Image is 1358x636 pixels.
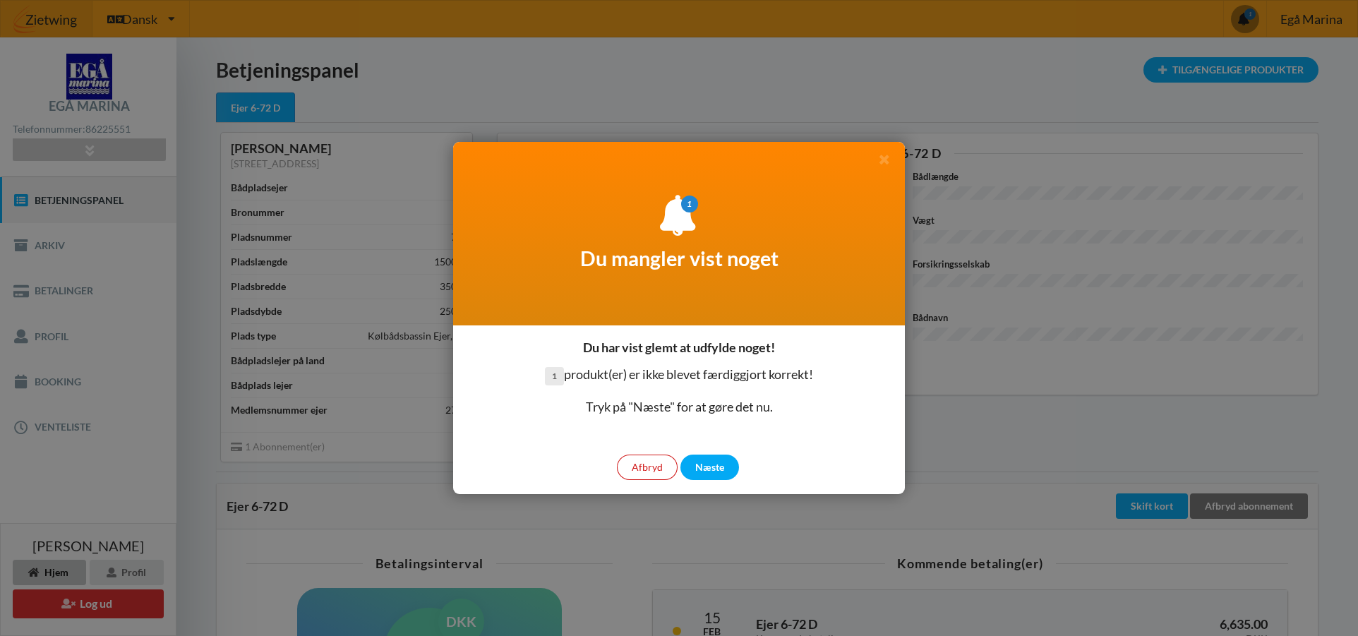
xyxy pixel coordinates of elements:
[583,340,775,356] h3: Du har vist glemt at udfylde noget!
[545,366,813,385] p: produkt(er) er ikke blevet færdiggjort korrekt!
[453,142,905,325] div: Du mangler vist noget
[545,367,564,385] span: 1
[680,455,739,480] div: Næste
[617,455,678,480] div: Afbryd
[681,196,698,212] i: 1
[545,398,813,416] p: Tryk på "Næste" for at gøre det nu.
